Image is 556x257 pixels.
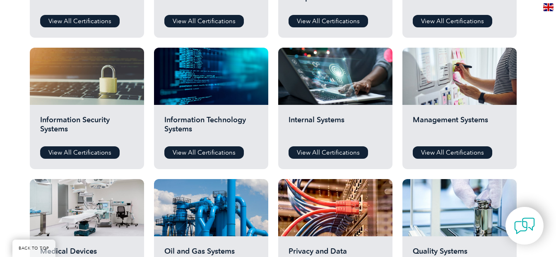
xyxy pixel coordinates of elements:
[164,115,258,140] h2: Information Technology Systems
[289,15,368,27] a: View All Certifications
[164,15,244,27] a: View All Certifications
[289,115,382,140] h2: Internal Systems
[40,15,120,27] a: View All Certifications
[413,146,492,159] a: View All Certifications
[413,15,492,27] a: View All Certifications
[289,146,368,159] a: View All Certifications
[514,216,535,236] img: contact-chat.png
[12,240,55,257] a: BACK TO TOP
[40,146,120,159] a: View All Certifications
[40,115,134,140] h2: Information Security Systems
[413,115,506,140] h2: Management Systems
[164,146,244,159] a: View All Certifications
[543,3,554,11] img: en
